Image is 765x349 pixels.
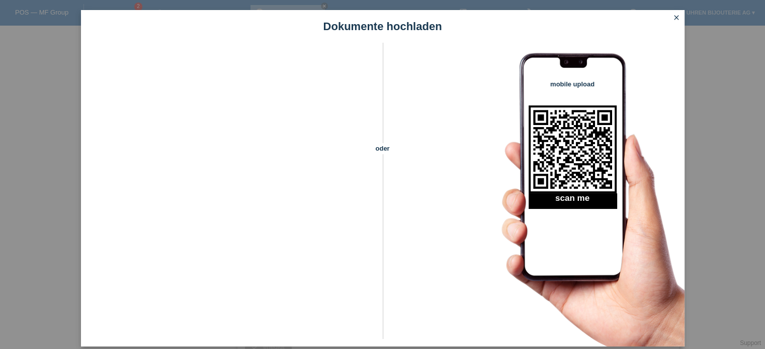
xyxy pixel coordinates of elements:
span: oder [365,143,400,154]
i: close [672,14,681,22]
iframe: Upload [96,68,365,319]
h2: scan me [529,193,617,208]
h4: mobile upload [529,80,617,88]
h1: Dokumente hochladen [81,20,685,33]
a: close [670,13,683,24]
